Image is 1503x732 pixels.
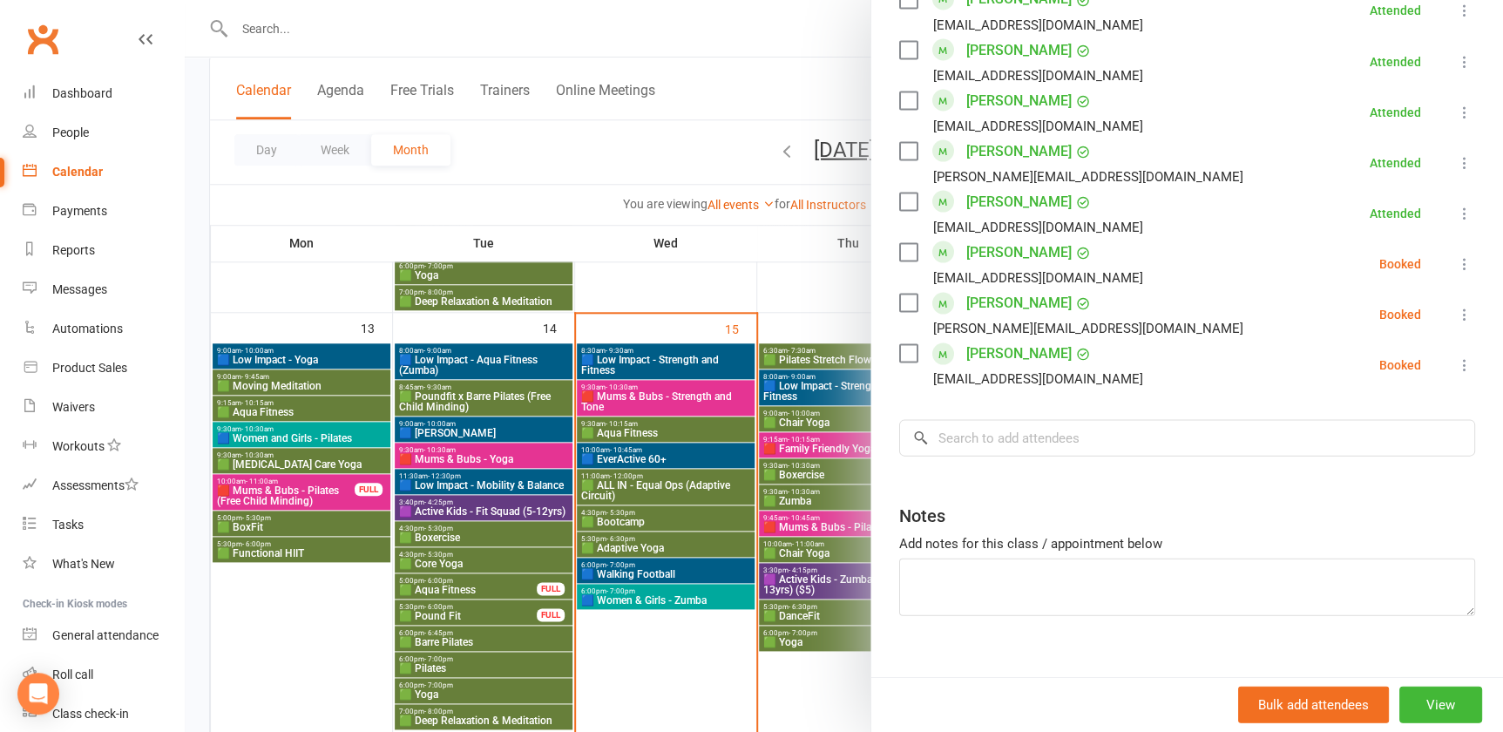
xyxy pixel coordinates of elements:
[1379,257,1421,269] div: Booked
[23,152,184,192] a: Calendar
[52,668,93,681] div: Roll call
[23,270,184,309] a: Messages
[52,478,139,492] div: Assessments
[1370,105,1421,118] div: Attended
[17,673,59,715] div: Open Intercom Messenger
[52,628,159,642] div: General attendance
[1238,687,1389,723] button: Bulk add attendees
[52,322,123,335] div: Automations
[52,361,127,375] div: Product Sales
[966,187,1072,215] a: [PERSON_NAME]
[1370,4,1421,17] div: Attended
[966,86,1072,114] a: [PERSON_NAME]
[23,545,184,584] a: What's New
[52,400,95,414] div: Waivers
[1370,55,1421,67] div: Attended
[23,74,184,113] a: Dashboard
[933,266,1143,288] div: [EMAIL_ADDRESS][DOMAIN_NAME]
[933,13,1143,36] div: [EMAIL_ADDRESS][DOMAIN_NAME]
[899,419,1475,456] input: Search to add attendees
[52,557,115,571] div: What's New
[52,518,84,532] div: Tasks
[966,339,1072,367] a: [PERSON_NAME]
[52,86,112,100] div: Dashboard
[966,288,1072,316] a: [PERSON_NAME]
[933,367,1143,390] div: [EMAIL_ADDRESS][DOMAIN_NAME]
[23,466,184,505] a: Assessments
[23,427,184,466] a: Workouts
[52,439,105,453] div: Workouts
[966,137,1072,165] a: [PERSON_NAME]
[966,238,1072,266] a: [PERSON_NAME]
[23,616,184,655] a: General attendance kiosk mode
[52,707,129,721] div: Class check-in
[23,655,184,695] a: Roll call
[23,192,184,231] a: Payments
[1399,687,1482,723] button: View
[23,231,184,270] a: Reports
[1370,207,1421,219] div: Attended
[899,503,945,527] div: Notes
[23,309,184,349] a: Automations
[933,114,1143,137] div: [EMAIL_ADDRESS][DOMAIN_NAME]
[21,17,64,61] a: Clubworx
[899,532,1475,553] div: Add notes for this class / appointment below
[933,165,1243,187] div: [PERSON_NAME][EMAIL_ADDRESS][DOMAIN_NAME]
[966,36,1072,64] a: [PERSON_NAME]
[52,282,107,296] div: Messages
[933,316,1243,339] div: [PERSON_NAME][EMAIL_ADDRESS][DOMAIN_NAME]
[52,165,103,179] div: Calendar
[23,388,184,427] a: Waivers
[52,243,95,257] div: Reports
[23,113,184,152] a: People
[1379,308,1421,320] div: Booked
[933,64,1143,86] div: [EMAIL_ADDRESS][DOMAIN_NAME]
[23,505,184,545] a: Tasks
[52,125,89,139] div: People
[23,349,184,388] a: Product Sales
[52,204,107,218] div: Payments
[933,215,1143,238] div: [EMAIL_ADDRESS][DOMAIN_NAME]
[1370,156,1421,168] div: Attended
[1379,358,1421,370] div: Booked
